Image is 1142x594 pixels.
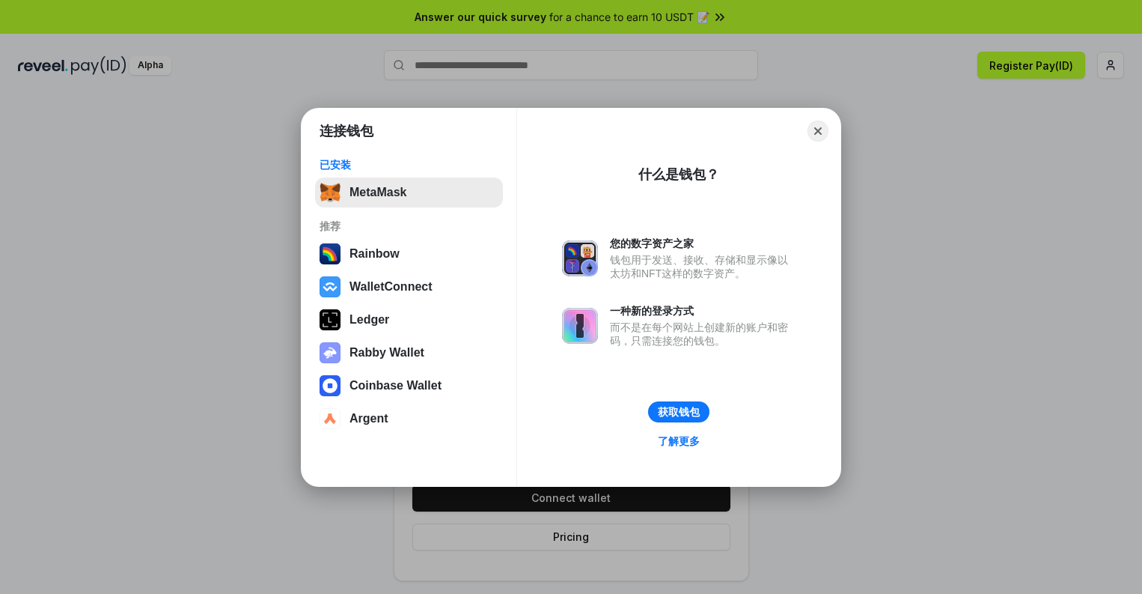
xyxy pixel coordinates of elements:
button: Coinbase Wallet [315,371,503,401]
img: svg+xml,%3Csvg%20fill%3D%22none%22%20height%3D%2233%22%20viewBox%3D%220%200%2035%2033%22%20width%... [320,182,341,203]
button: Close [807,121,828,142]
div: Rabby Wallet [349,346,424,360]
button: Rainbow [315,239,503,269]
div: WalletConnect [349,280,433,294]
div: 您的数字资产之家 [610,237,796,250]
div: Rainbow [349,247,400,261]
div: 已安装 [320,158,498,172]
h1: 连接钱包 [320,122,373,140]
div: 一种新的登录方式 [610,304,796,318]
img: svg+xml,%3Csvg%20xmlns%3D%22http%3A%2F%2Fwww.w3.org%2F2000%2Fsvg%22%20fill%3D%22none%22%20viewBox... [320,342,341,363]
button: 获取钱包 [648,401,709,422]
button: MetaMask [315,178,503,207]
img: svg+xml,%3Csvg%20width%3D%2228%22%20height%3D%2228%22%20viewBox%3D%220%200%2028%2028%22%20fill%3D... [320,408,341,429]
div: Ledger [349,313,389,327]
div: Coinbase Wallet [349,379,442,393]
button: Rabby Wallet [315,338,503,368]
img: svg+xml,%3Csvg%20width%3D%2228%22%20height%3D%2228%22%20viewBox%3D%220%200%2028%2028%22%20fill%3D... [320,276,341,297]
div: 获取钱包 [658,405,700,419]
img: svg+xml,%3Csvg%20width%3D%2228%22%20height%3D%2228%22%20viewBox%3D%220%200%2028%2028%22%20fill%3D... [320,375,341,396]
div: MetaMask [349,186,406,199]
img: svg+xml,%3Csvg%20xmlns%3D%22http%3A%2F%2Fwww.w3.org%2F2000%2Fsvg%22%20fill%3D%22none%22%20viewBox... [562,308,598,344]
img: svg+xml,%3Csvg%20xmlns%3D%22http%3A%2F%2Fwww.w3.org%2F2000%2Fsvg%22%20width%3D%2228%22%20height%3... [320,309,341,330]
button: Argent [315,404,503,434]
img: svg+xml,%3Csvg%20xmlns%3D%22http%3A%2F%2Fwww.w3.org%2F2000%2Fsvg%22%20fill%3D%22none%22%20viewBox... [562,240,598,276]
div: 什么是钱包？ [638,166,719,184]
div: Argent [349,412,388,425]
img: svg+xml,%3Csvg%20width%3D%22120%22%20height%3D%22120%22%20viewBox%3D%220%200%20120%20120%22%20fil... [320,243,341,264]
div: 了解更多 [658,434,700,448]
div: 推荐 [320,219,498,233]
a: 了解更多 [649,431,709,451]
button: Ledger [315,305,503,335]
div: 而不是在每个网站上创建新的账户和密码，只需连接您的钱包。 [610,321,796,348]
div: 钱包用于发送、接收、存储和显示像以太坊和NFT这样的数字资产。 [610,253,796,280]
button: WalletConnect [315,272,503,302]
